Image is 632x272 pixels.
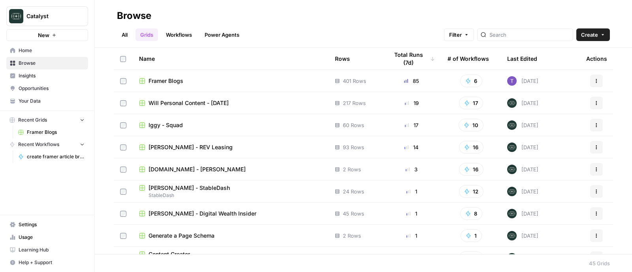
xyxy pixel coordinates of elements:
[9,9,23,23] img: Catalyst Logo
[581,31,598,39] span: Create
[139,232,322,240] a: Generate a Page Schema
[388,99,435,107] div: 19
[6,95,88,107] a: Your Data
[343,77,366,85] span: 401 Rows
[388,121,435,129] div: 17
[459,141,483,154] button: 16
[459,163,483,176] button: 16
[27,129,85,136] span: Framer Blogs
[507,187,538,196] div: [DATE]
[589,259,610,267] div: 45 Grids
[6,57,88,69] a: Browse
[6,6,88,26] button: Workspace: Catalyst
[19,234,85,241] span: Usage
[343,254,361,262] span: 7 Rows
[335,48,350,69] div: Rows
[139,121,322,129] a: Iggy - Squad
[38,31,49,39] span: New
[507,253,517,263] img: lkqc6w5wqsmhugm7jkiokl0d6w4g
[507,48,537,69] div: Last Edited
[139,99,322,107] a: Will Personal Content - [DATE]
[19,85,85,92] span: Opportunities
[27,153,85,160] span: create framer article briefs
[200,28,244,41] a: Power Agents
[19,221,85,228] span: Settings
[343,232,361,240] span: 2 Rows
[343,188,364,195] span: 24 Rows
[15,150,88,163] a: create framer article briefs
[460,207,482,220] button: 8
[448,48,489,69] div: # of Workflows
[139,210,322,218] a: [PERSON_NAME] - Digital Wealth Insider
[139,192,322,199] span: StableDash
[6,218,88,231] a: Settings
[139,77,322,85] a: Framer Blogs
[117,9,151,22] div: Browse
[507,187,517,196] img: lkqc6w5wqsmhugm7jkiokl0d6w4g
[6,139,88,150] button: Recent Workflows
[507,165,517,174] img: lkqc6w5wqsmhugm7jkiokl0d6w4g
[343,121,364,129] span: 60 Rows
[139,165,322,173] a: [DOMAIN_NAME] - [PERSON_NAME]
[449,31,462,39] span: Filter
[507,98,517,108] img: lkqc6w5wqsmhugm7jkiokl0d6w4g
[507,253,538,263] div: [DATE]
[6,256,88,269] button: Help + Support
[343,99,366,107] span: 217 Rows
[149,210,256,218] span: [PERSON_NAME] - Digital Wealth Insider
[459,251,483,264] button: 12
[388,232,435,240] div: 1
[161,28,197,41] a: Workflows
[388,143,435,151] div: 14
[19,60,85,67] span: Browse
[149,184,230,192] span: [PERSON_NAME] - StableDash
[6,231,88,244] a: Usage
[489,31,570,39] input: Search
[343,143,364,151] span: 93 Rows
[343,210,364,218] span: 45 Rows
[507,120,538,130] div: [DATE]
[6,69,88,82] a: Insights
[139,184,322,199] a: [PERSON_NAME] - StableDashStableDash
[19,72,85,79] span: Insights
[388,254,435,262] div: 0
[139,143,322,151] a: [PERSON_NAME] - REV Leasing
[117,28,132,41] a: All
[507,76,538,86] div: [DATE]
[507,98,538,108] div: [DATE]
[507,231,538,240] div: [DATE]
[586,48,607,69] div: Actions
[19,47,85,54] span: Home
[507,143,538,152] div: [DATE]
[507,120,517,130] img: lkqc6w5wqsmhugm7jkiokl0d6w4g
[18,141,59,148] span: Recent Workflows
[18,116,47,124] span: Recent Grids
[343,165,361,173] span: 2 Rows
[388,77,435,85] div: 85
[459,97,483,109] button: 17
[388,165,435,173] div: 3
[576,28,610,41] button: Create
[507,143,517,152] img: lkqc6w5wqsmhugm7jkiokl0d6w4g
[149,250,190,258] span: Content Creator
[149,99,229,107] span: Will Personal Content - [DATE]
[507,231,517,240] img: lkqc6w5wqsmhugm7jkiokl0d6w4g
[139,250,322,265] a: Content CreatorTest Workflows
[15,126,88,139] a: Framer Blogs
[149,232,214,240] span: Generate a Page Schema
[6,29,88,41] button: New
[139,48,322,69] div: Name
[507,76,517,86] img: ex32mrsgkw1oi4mifrgxl66u5qsf
[149,165,246,173] span: [DOMAIN_NAME] - [PERSON_NAME]
[507,209,517,218] img: lkqc6w5wqsmhugm7jkiokl0d6w4g
[19,98,85,105] span: Your Data
[6,244,88,256] a: Learning Hub
[6,114,88,126] button: Recent Grids
[507,165,538,174] div: [DATE]
[507,209,538,218] div: [DATE]
[388,48,435,69] div: Total Runs (7d)
[26,12,74,20] span: Catalyst
[460,75,482,87] button: 6
[6,44,88,57] a: Home
[135,28,158,41] a: Grids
